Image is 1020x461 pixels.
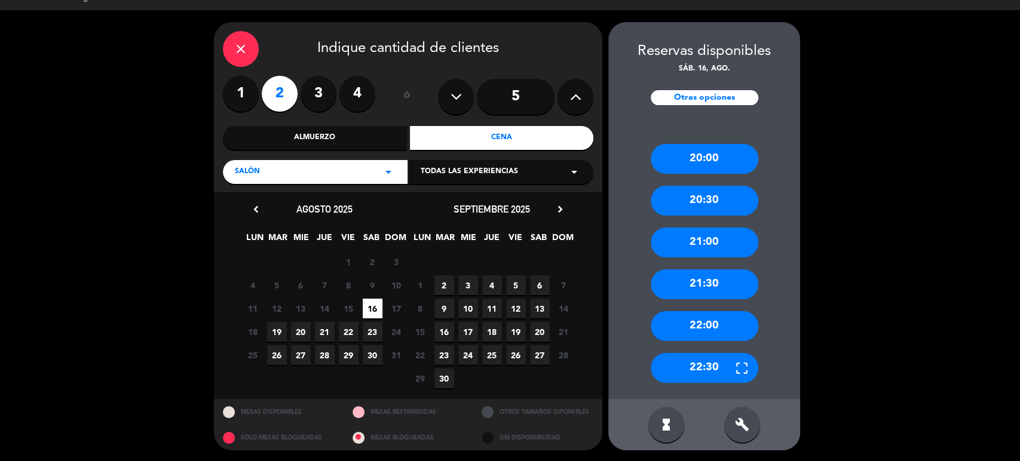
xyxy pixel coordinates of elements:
span: VIE [506,230,525,250]
i: chevron_left [250,203,262,216]
span: 6 [291,275,311,295]
span: MIE [459,230,479,250]
span: MAR [268,230,288,250]
div: 20:30 [651,186,758,216]
span: 2 [363,252,382,272]
span: 15 [411,322,430,342]
span: 30 [363,345,382,365]
span: 29 [411,368,430,388]
span: 16 [434,322,454,342]
div: SOLO MESAS BLOQUEADAS [214,425,344,450]
div: Almuerzo [223,126,407,150]
div: MESAS DISPONIBLES [214,399,344,425]
i: arrow_drop_down [567,165,581,179]
div: ó [387,76,426,118]
span: 19 [267,322,287,342]
div: 20:00 [651,144,758,174]
span: 3 [458,275,478,295]
span: 17 [458,322,478,342]
span: MIE [292,230,311,250]
span: MAR [436,230,455,250]
div: 21:30 [651,269,758,299]
span: 4 [482,275,502,295]
div: 22:00 [651,311,758,341]
div: Cena [410,126,594,150]
span: 2 [434,275,454,295]
span: 7 [315,275,335,295]
span: 23 [363,322,382,342]
span: 16 [363,299,382,318]
label: 1 [223,76,259,112]
span: 13 [291,299,311,318]
span: 26 [267,345,287,365]
span: 24 [387,322,406,342]
i: hourglass_full [659,417,673,432]
span: 25 [482,345,502,365]
span: 20 [291,322,311,342]
span: 5 [506,275,526,295]
span: 19 [506,322,526,342]
label: 2 [262,76,298,112]
div: MESAS RESTRINGIDAS [344,399,473,425]
span: 14 [554,299,574,318]
span: LUN [245,230,265,250]
span: 6 [530,275,550,295]
span: DOM [552,230,572,250]
i: chevron_right [554,203,566,216]
span: 20 [530,322,550,342]
span: 22 [339,322,359,342]
span: SAB [529,230,549,250]
span: 31 [387,345,406,365]
span: 12 [506,299,526,318]
span: 12 [267,299,287,318]
span: 18 [482,322,502,342]
span: septiembre 2025 [454,203,530,215]
span: 27 [530,345,550,365]
span: 30 [434,368,454,388]
div: MESAS BLOQUEADAS [344,425,473,450]
div: 21:00 [651,228,758,257]
span: 10 [458,299,478,318]
span: 8 [411,299,430,318]
div: Otras opciones [651,90,758,105]
span: 11 [482,299,502,318]
span: 8 [339,275,359,295]
span: VIE [338,230,358,250]
span: 3 [387,252,406,272]
div: OTROS TAMAÑOS DIPONIBLES [473,399,602,425]
i: close [234,42,248,56]
span: 9 [363,275,382,295]
label: 3 [301,76,336,112]
span: 9 [434,299,454,318]
span: 10 [387,275,406,295]
i: arrow_drop_down [381,165,396,179]
span: 1 [411,275,430,295]
span: JUE [315,230,335,250]
span: 28 [554,345,574,365]
span: 24 [458,345,478,365]
span: 14 [315,299,335,318]
span: Salón [235,166,260,178]
span: 5 [267,275,287,295]
span: 21 [554,322,574,342]
span: 7 [554,275,574,295]
span: 4 [243,275,263,295]
div: 22:30 [651,353,758,383]
span: 11 [243,299,263,318]
span: Todas las experiencias [421,166,518,178]
span: 1 [339,252,359,272]
span: DOM [385,230,405,250]
span: 23 [434,345,454,365]
span: 21 [315,322,335,342]
span: 29 [339,345,359,365]
label: 4 [339,76,375,112]
div: sáb. 16, ago. [608,63,800,75]
span: SAB [362,230,381,250]
span: 18 [243,322,263,342]
span: JUE [482,230,502,250]
span: 28 [315,345,335,365]
span: 15 [339,299,359,318]
span: 27 [291,345,311,365]
div: Reservas disponibles [608,40,800,63]
i: build [735,417,749,432]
